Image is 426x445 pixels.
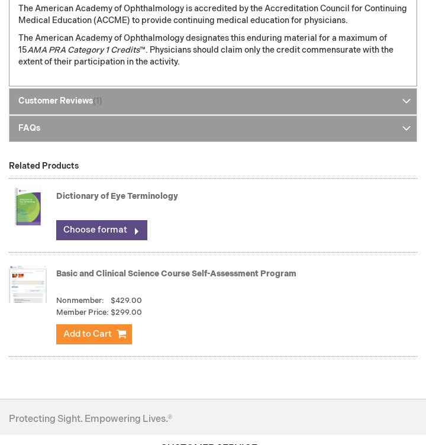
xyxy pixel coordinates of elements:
[9,88,417,115] a: Customer Reviews1
[56,269,296,279] a: Basic and Clinical Science Course Self-Assessment Program
[63,328,112,340] span: Add to Cart
[9,115,417,142] a: FAQs
[9,414,172,425] h4: Protecting Sight. Empowering Lives.®
[56,324,132,344] button: Add to Cart
[56,307,109,318] strong: Member Price:
[9,260,47,308] img: Basic and Clinical Science Course Self-Assessment Program
[93,96,102,106] span: 1
[18,33,408,68] p: The American Academy of Ophthalmology designates this enduring material for a maximum of 15 ™. Ph...
[9,183,47,230] img: Dictionary of Eye Terminology
[9,161,79,171] strong: Related Products
[111,307,142,318] span: $299.00
[111,296,142,305] span: $429.00
[56,295,104,307] strong: Nonmember:
[27,45,140,55] em: AMA PRA Category 1 Credits
[56,220,147,240] a: Choose format
[56,191,178,201] a: Dictionary of Eye Terminology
